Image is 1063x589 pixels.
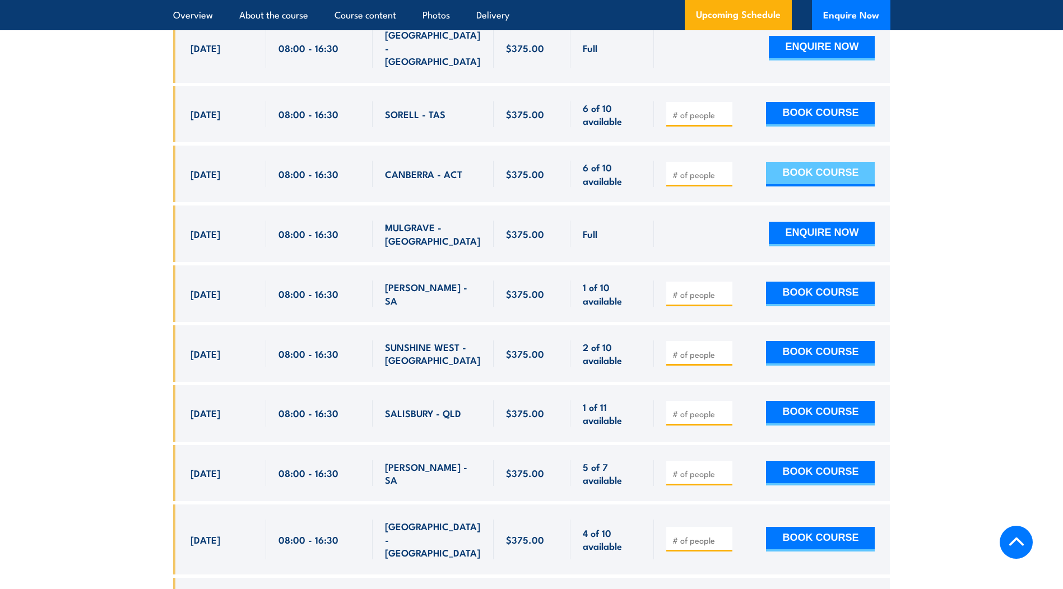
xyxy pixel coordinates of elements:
button: BOOK COURSE [766,282,875,306]
span: 1 of 10 available [583,281,642,307]
input: # of people [672,408,728,419]
span: MULGRAVE - [GEOGRAPHIC_DATA] [385,221,481,247]
span: 08:00 - 16:30 [278,347,338,360]
button: BOOK COURSE [766,401,875,426]
span: $375.00 [506,533,544,546]
input: # of people [672,169,728,180]
span: 08:00 - 16:30 [278,107,338,120]
span: 08:00 - 16:30 [278,227,338,240]
span: 08:00 - 16:30 [278,167,338,180]
span: 08:00 - 16:30 [278,466,338,479]
button: BOOK COURSE [766,527,875,551]
span: $375.00 [506,167,544,180]
span: $375.00 [506,227,544,240]
span: 08:00 - 16:30 [278,287,338,300]
span: 2 of 10 available [583,340,642,367]
span: $375.00 [506,41,544,54]
input: # of people [672,535,728,546]
span: 08:00 - 16:30 [278,41,338,54]
span: [GEOGRAPHIC_DATA] - [GEOGRAPHIC_DATA] [385,520,481,559]
span: $375.00 [506,287,544,300]
span: Full [583,227,597,240]
span: [PERSON_NAME] - SA [385,281,481,307]
span: 08:00 - 16:30 [278,533,338,546]
span: 1 of 11 available [583,400,642,427]
span: [DATE] [191,227,220,240]
span: CANBERRA - ACT [385,167,462,180]
span: Full [583,41,597,54]
button: BOOK COURSE [766,102,875,127]
span: 5 of 7 available [583,460,642,487]
span: SORELL - TAS [385,107,445,120]
span: [PERSON_NAME] - SA [385,460,481,487]
span: [DATE] [191,347,220,360]
span: [DATE] [191,466,220,479]
span: $375.00 [506,347,544,360]
span: SUNSHINE WEST - [GEOGRAPHIC_DATA] [385,340,481,367]
input: # of people [672,109,728,120]
button: BOOK COURSE [766,162,875,186]
span: 08:00 - 16:30 [278,406,338,419]
span: SALISBURY - QLD [385,406,461,419]
span: [DATE] [191,167,220,180]
button: ENQUIRE NOW [769,222,875,246]
input: # of people [672,349,728,360]
span: $375.00 [506,406,544,419]
span: [DATE] [191,107,220,120]
span: [DATE] [191,41,220,54]
span: [DATE] [191,406,220,419]
button: BOOK COURSE [766,341,875,366]
span: 6 of 10 available [583,161,642,187]
span: [GEOGRAPHIC_DATA] - [GEOGRAPHIC_DATA] [385,28,481,67]
button: ENQUIRE NOW [769,36,875,60]
span: $375.00 [506,107,544,120]
span: [DATE] [191,287,220,300]
input: # of people [672,289,728,300]
span: [DATE] [191,533,220,546]
span: $375.00 [506,466,544,479]
span: 4 of 10 available [583,526,642,553]
span: 6 of 10 available [583,101,642,128]
button: BOOK COURSE [766,461,875,485]
input: # of people [672,468,728,479]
